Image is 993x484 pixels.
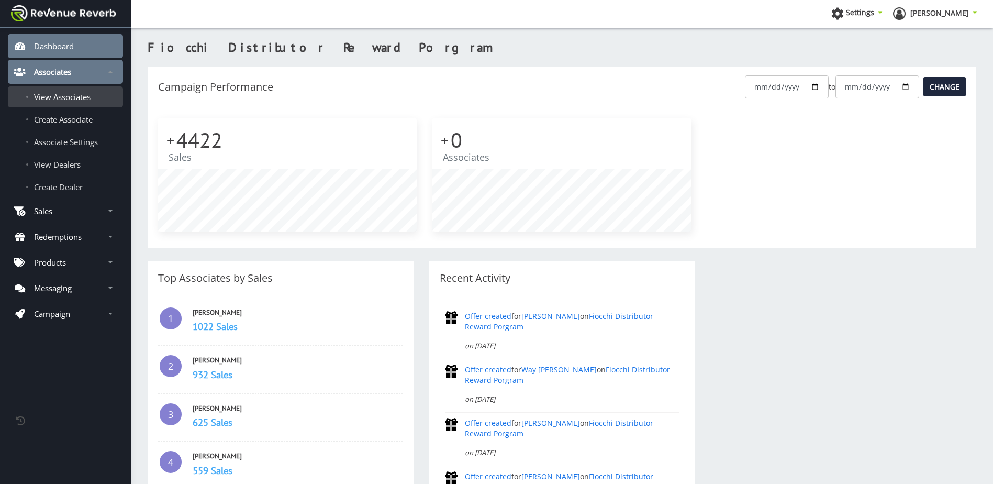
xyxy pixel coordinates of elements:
[193,320,403,333] h3: 1022 Sales
[158,79,273,95] div: Campaign Performance
[445,311,458,324] img: create.png
[465,365,511,375] a: Offer created
[910,8,969,18] span: [PERSON_NAME]
[8,109,123,130] a: Create Associate
[158,270,403,287] div: Top Associates by Sales
[8,60,123,84] a: Associates
[34,137,98,147] span: Associate Settings
[465,418,511,428] a: Offer created
[8,154,123,175] a: View Dealers
[521,471,580,481] a: [PERSON_NAME]
[148,39,976,57] h3: Fiocchi Distributor Reward Porgram
[34,232,82,242] p: Redemptions
[34,182,83,192] span: Create Dealer
[34,283,72,293] p: Messaging
[893,7,977,23] a: [PERSON_NAME]
[440,270,685,287] div: Recent Activity
[8,302,123,326] a: Campaign
[521,418,580,428] a: [PERSON_NAME]
[193,308,242,317] a: [PERSON_NAME]
[443,152,680,162] p: Associates
[445,365,458,378] img: create.png
[923,77,966,96] input: Change
[158,306,183,331] span: 1
[8,250,123,274] a: Products
[8,131,123,152] a: Associate Settings
[193,356,242,365] a: [PERSON_NAME]
[465,365,670,385] a: Fiocchi Distributor Reward Porgram
[465,471,511,481] a: Offer created
[465,394,495,404] em: on [DATE]
[521,365,597,375] a: Way [PERSON_NAME]
[465,311,679,332] p: for on
[445,418,458,431] img: create.png
[893,7,906,20] img: ph-profile.png
[443,128,680,152] h2: 0
[34,257,66,268] p: Products
[8,177,123,197] a: Create Dealer
[34,114,93,125] span: Create Associate
[465,365,679,386] p: for on
[8,276,123,300] a: Messaging
[166,130,174,150] span: +
[846,7,874,17] span: Settings
[193,368,403,381] h3: 932 Sales
[441,130,449,150] span: +
[465,448,495,457] em: on [DATE]
[34,67,71,77] p: Associates
[193,415,403,429] h3: 625 Sales
[34,41,74,51] p: Dashboard
[8,34,123,58] a: Dashboard
[169,152,406,162] p: Sales
[158,354,183,379] span: 2
[34,309,70,319] p: Campaign
[34,206,52,216] p: Sales
[34,159,81,170] span: View Dealers
[521,311,580,321] a: [PERSON_NAME]
[34,92,91,102] span: View Associates
[465,418,679,439] p: for on
[745,75,966,98] form: to
[8,199,123,223] a: Sales
[465,418,653,438] a: Fiocchi Distributor Reward Porgram
[8,225,123,249] a: Redemptions
[193,452,242,460] a: [PERSON_NAME]
[193,404,242,413] a: [PERSON_NAME]
[169,128,406,152] h2: 4422
[158,449,183,475] span: 4
[8,86,123,107] a: View Associates
[465,341,495,350] em: on [DATE]
[158,402,183,427] span: 3
[11,5,116,21] img: navbar brand
[465,311,653,332] a: Fiocchi Distributor Reward Porgram
[831,7,883,23] a: Settings
[465,311,511,321] a: Offer created
[193,464,403,477] h3: 559 Sales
